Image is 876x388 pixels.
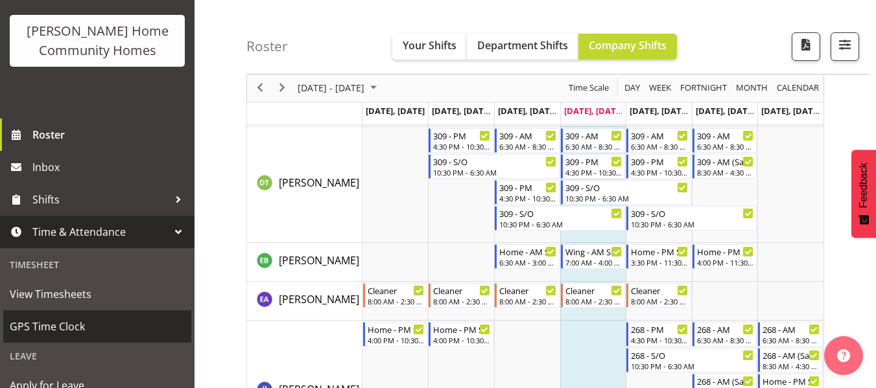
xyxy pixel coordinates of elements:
[3,343,191,369] div: Leave
[433,141,490,152] div: 4:30 PM - 10:30 PM
[433,155,556,168] div: 309 - S/O
[561,128,626,153] div: Dipika Thapa"s event - 309 - AM Begin From Thursday, August 14, 2025 at 6:30:00 AM GMT+12:00 Ends...
[498,105,557,117] span: [DATE], [DATE]
[763,361,820,371] div: 8:30 AM - 4:30 PM
[429,283,493,308] div: Emily-Jayne Ashton"s event - Cleaner Begin From Tuesday, August 12, 2025 at 8:00:00 AM GMT+12:00 ...
[631,335,688,345] div: 4:30 PM - 10:30 PM
[648,80,672,97] span: Week
[631,129,688,142] div: 309 - AM
[696,105,755,117] span: [DATE], [DATE]
[433,129,490,142] div: 309 - PM
[368,335,425,345] div: 4:00 PM - 10:30 PM
[761,105,820,117] span: [DATE], [DATE]
[565,129,622,142] div: 309 - AM
[363,322,428,347] div: Janen Jamodiong"s event - Home - PM Support 2 Begin From Monday, August 11, 2025 at 4:00:00 PM GM...
[630,105,689,117] span: [DATE], [DATE]
[631,245,688,258] div: Home - PM Support 1
[32,157,188,177] span: Inbox
[734,80,770,97] button: Timeline Month
[247,127,362,243] td: Dipika Thapa resource
[792,32,820,61] button: Download a PDF of the roster according to the set date range.
[565,257,622,268] div: 7:00 AM - 4:00 PM
[567,80,610,97] span: Time Scale
[631,284,688,297] div: Cleaner
[697,129,754,142] div: 309 - AM
[631,167,688,177] div: 4:30 PM - 10:30 PM
[775,80,822,97] button: Month
[697,155,754,168] div: 309 - AM (Sat/Sun)
[499,284,556,297] div: Cleaner
[626,206,757,231] div: Dipika Thapa"s event - 309 - S/O Begin From Friday, August 15, 2025 at 10:30:00 PM GMT+12:00 Ends...
[631,348,753,361] div: 268 - S/O
[565,296,622,306] div: 8:00 AM - 2:30 PM
[363,283,428,308] div: Emily-Jayne Ashton"s event - Cleaner Begin From Monday, August 11, 2025 at 8:00:00 AM GMT+12:00 E...
[775,80,820,97] span: calendar
[631,323,688,336] div: 268 - PM
[693,128,757,153] div: Dipika Thapa"s event - 309 - AM Begin From Saturday, August 16, 2025 at 6:30:00 AM GMT+12:00 Ends...
[3,310,191,343] a: GPS Time Clock
[247,243,362,282] td: Eloise Bailey resource
[631,296,688,306] div: 8:00 AM - 2:30 PM
[477,38,568,52] span: Department Shifts
[565,193,688,203] div: 10:30 PM - 6:30 AM
[763,374,820,387] div: Home - PM Support 1 (Sat/Sun)
[499,193,556,203] div: 4:30 PM - 10:30 PM
[433,323,490,336] div: Home - PM Support 2
[279,291,359,307] a: [PERSON_NAME]
[678,80,729,97] button: Fortnight
[623,80,641,97] span: Day
[429,322,493,347] div: Janen Jamodiong"s event - Home - PM Support 2 Begin From Tuesday, August 12, 2025 at 4:00:00 PM G...
[296,80,383,97] button: August 2025
[279,176,359,190] span: [PERSON_NAME]
[693,154,757,179] div: Dipika Thapa"s event - 309 - AM (Sat/Sun) Begin From Saturday, August 16, 2025 at 8:30:00 AM GMT+...
[32,222,169,242] span: Time & Attendance
[368,323,425,336] div: Home - PM Support 2
[432,105,491,117] span: [DATE], [DATE]
[567,80,611,97] button: Time Scale
[366,105,425,117] span: [DATE], [DATE]
[561,154,626,179] div: Dipika Thapa"s event - 309 - PM Begin From Thursday, August 14, 2025 at 4:30:00 PM GMT+12:00 Ends...
[763,323,820,336] div: 268 - AM
[589,38,667,52] span: Company Shifts
[246,39,288,54] h4: Roster
[565,284,622,297] div: Cleaner
[3,278,191,310] a: View Timesheets
[429,154,559,179] div: Dipika Thapa"s event - 309 - S/O Begin From Tuesday, August 12, 2025 at 10:30:00 PM GMT+12:00 End...
[499,245,556,258] div: Home - AM Support 2
[279,253,359,268] a: [PERSON_NAME]
[697,335,754,345] div: 6:30 AM - 8:30 AM
[565,181,688,194] div: 309 - S/O
[368,296,425,306] div: 8:00 AM - 2:30 PM
[499,257,556,268] div: 6:30 AM - 3:00 PM
[433,167,556,177] div: 10:30 PM - 6:30 AM
[631,219,753,229] div: 10:30 PM - 6:30 AM
[564,105,623,117] span: [DATE], [DATE]
[32,190,169,209] span: Shifts
[495,128,560,153] div: Dipika Thapa"s event - 309 - AM Begin From Wednesday, August 13, 2025 at 6:30:00 AM GMT+12:00 End...
[697,141,754,152] div: 6:30 AM - 8:30 AM
[392,34,467,60] button: Your Shifts
[499,296,556,306] div: 8:00 AM - 2:30 PM
[271,74,293,102] div: next period
[249,74,271,102] div: previous period
[626,348,757,372] div: Janen Jamodiong"s event - 268 - S/O Begin From Friday, August 15, 2025 at 10:30:00 PM GMT+12:00 E...
[499,141,556,152] div: 6:30 AM - 8:30 AM
[429,128,493,153] div: Dipika Thapa"s event - 309 - PM Begin From Tuesday, August 12, 2025 at 4:30:00 PM GMT+12:00 Ends ...
[578,34,677,60] button: Company Shifts
[697,374,754,387] div: 268 - AM (Sat/Sun)
[858,163,870,208] span: Feedback
[499,219,622,229] div: 10:30 PM - 6:30 AM
[626,128,691,153] div: Dipika Thapa"s event - 309 - AM Begin From Friday, August 15, 2025 at 6:30:00 AM GMT+12:00 Ends A...
[3,251,191,278] div: Timesheet
[495,244,560,269] div: Eloise Bailey"s event - Home - AM Support 2 Begin From Wednesday, August 13, 2025 at 6:30:00 AM G...
[626,244,691,269] div: Eloise Bailey"s event - Home - PM Support 1 Begin From Friday, August 15, 2025 at 3:30:00 PM GMT+...
[565,155,622,168] div: 309 - PM
[10,317,185,336] span: GPS Time Clock
[631,257,688,268] div: 3:30 PM - 11:30 PM
[626,322,691,347] div: Janen Jamodiong"s event - 268 - PM Begin From Friday, August 15, 2025 at 4:30:00 PM GMT+12:00 End...
[631,155,688,168] div: 309 - PM
[499,207,622,220] div: 309 - S/O
[433,335,490,345] div: 4:00 PM - 10:30 PM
